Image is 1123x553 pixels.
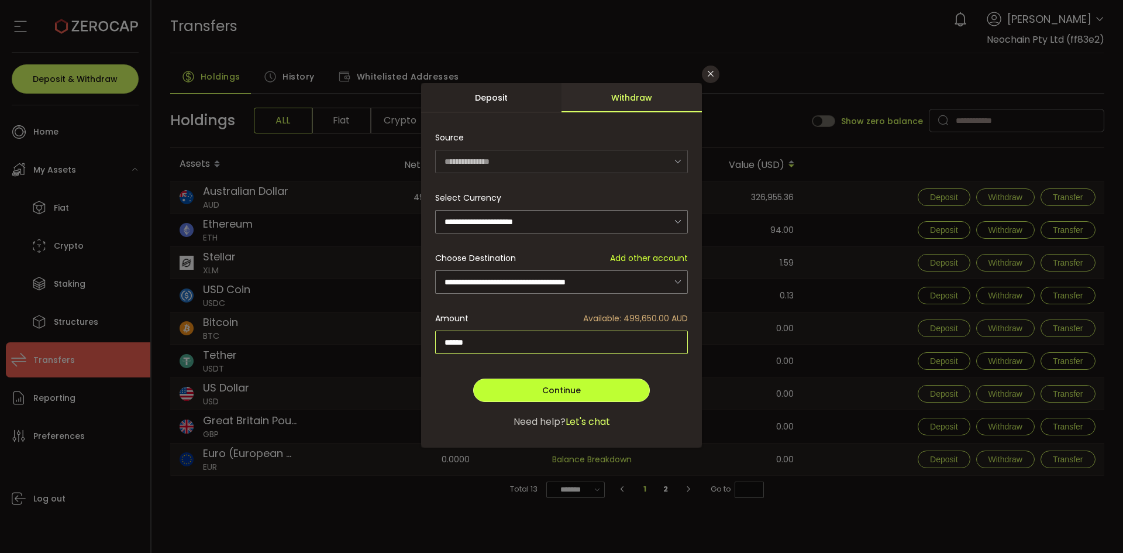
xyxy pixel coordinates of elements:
div: dialog [421,83,702,448]
span: Choose Destination [435,252,516,265]
iframe: Chat Widget [1065,497,1123,553]
span: Source [435,126,464,149]
span: Available: 499,650.00 AUD [583,312,688,325]
span: Let's chat [566,415,610,429]
label: Select Currency [435,192,508,204]
button: Close [702,66,719,83]
span: Add other account [610,252,688,265]
div: Withdraw [561,83,702,112]
span: Continue [542,384,581,396]
div: Deposit [421,83,561,112]
span: Need help? [514,415,566,429]
span: Amount [435,312,469,325]
button: Continue [473,379,650,402]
